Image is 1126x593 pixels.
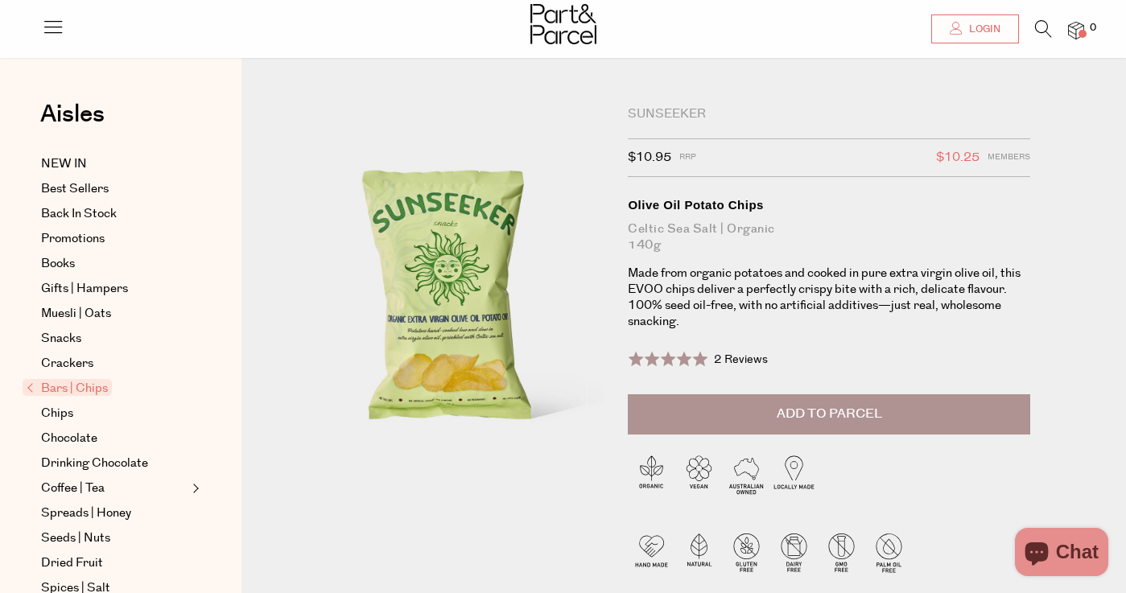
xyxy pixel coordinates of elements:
[777,405,882,423] span: Add to Parcel
[628,266,1030,330] p: Made from organic potatoes and cooked in pure extra virgin olive oil, this EVOO chips deliver a p...
[628,221,1030,253] div: Celtic Sea Salt | Organic 140g
[965,23,1000,36] span: Login
[723,451,770,498] img: P_P-ICONS-Live_Bec_V11_Australian_Owned.svg
[41,504,188,523] a: Spreads | Honey
[628,394,1030,434] button: Add to Parcel
[41,179,109,199] span: Best Sellers
[27,379,188,398] a: Bars | Chips
[530,4,596,44] img: Part&Parcel
[41,254,75,274] span: Books
[41,529,188,548] a: Seeds | Nuts
[41,279,188,299] a: Gifts | Hampers
[41,279,128,299] span: Gifts | Hampers
[23,379,112,396] span: Bars | Chips
[41,304,188,323] a: Muesli | Oats
[931,14,1019,43] a: Login
[714,352,768,368] span: 2 Reviews
[41,479,188,498] a: Coffee | Tea
[41,229,188,249] a: Promotions
[628,197,1030,213] div: Olive Oil Potato Chips
[41,454,148,473] span: Drinking Chocolate
[865,529,913,576] img: P_P-ICONS-Live_Bec_V11_Palm_Oil_Free.svg
[628,529,675,576] img: P_P-ICONS-Live_Bec_V11_Handmade.svg
[41,204,188,224] a: Back In Stock
[188,479,200,498] button: Expand/Collapse Coffee | Tea
[1068,22,1084,39] a: 0
[41,554,103,573] span: Dried Fruit
[679,147,696,168] span: RRP
[1010,528,1113,580] inbox-online-store-chat: Shopify online store chat
[770,529,818,576] img: P_P-ICONS-Live_Bec_V11_Dairy_Free.svg
[41,354,93,373] span: Crackers
[675,451,723,498] img: P_P-ICONS-Live_Bec_V11_Vegan.svg
[41,304,111,323] span: Muesli | Oats
[41,329,81,348] span: Snacks
[818,529,865,576] img: P_P-ICONS-Live_Bec_V11_GMO_Free.svg
[723,529,770,576] img: P_P-ICONS-Live_Bec_V11_Gluten_Free.svg
[41,154,87,174] span: NEW IN
[41,404,73,423] span: Chips
[41,229,105,249] span: Promotions
[290,106,604,499] img: Olive Oil Potato Chips
[936,147,980,168] span: $10.25
[41,454,188,473] a: Drinking Chocolate
[41,204,117,224] span: Back In Stock
[675,529,723,576] img: P_P-ICONS-Live_Bec_V11_Natural.svg
[41,354,188,373] a: Crackers
[41,404,188,423] a: Chips
[41,504,131,523] span: Spreads | Honey
[41,329,188,348] a: Snacks
[40,97,105,132] span: Aisles
[41,254,188,274] a: Books
[770,451,818,498] img: P_P-ICONS-Live_Bec_V11_Locally_Made_2.svg
[41,429,188,448] a: Chocolate
[628,451,675,498] img: P_P-ICONS-Live_Bec_V11_Organic.svg
[40,102,105,142] a: Aisles
[628,106,1030,122] div: Sunseeker
[41,529,110,548] span: Seeds | Nuts
[41,479,105,498] span: Coffee | Tea
[628,147,671,168] span: $10.95
[41,554,188,573] a: Dried Fruit
[41,154,188,174] a: NEW IN
[988,147,1030,168] span: Members
[1086,21,1100,35] span: 0
[41,179,188,199] a: Best Sellers
[41,429,97,448] span: Chocolate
